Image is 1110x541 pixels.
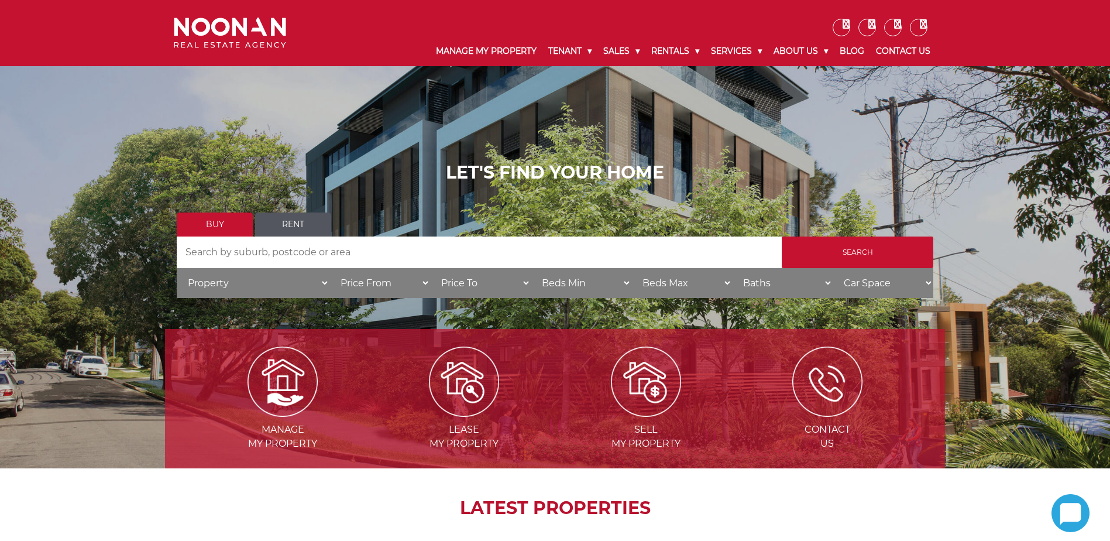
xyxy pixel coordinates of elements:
a: Tenant [542,36,597,66]
a: Blog [834,36,870,66]
span: Contact Us [738,423,917,451]
a: Rent [255,213,331,237]
a: ICONS ContactUs [738,375,917,449]
a: About Us [768,36,834,66]
span: Manage my Property [193,423,372,451]
span: Lease my Property [374,423,554,451]
img: Sell my property [611,347,681,417]
img: Lease my property [429,347,499,417]
a: Services [705,36,768,66]
a: Buy [177,213,253,237]
a: Manage My Property [430,36,542,66]
img: Manage my Property [248,347,318,417]
span: Sell my Property [556,423,736,451]
a: Contact Us [870,36,936,66]
a: Sell my property Sellmy Property [556,375,736,449]
a: Lease my property Leasemy Property [374,375,554,449]
input: Search by suburb, postcode or area [177,237,782,268]
input: Search [782,237,933,268]
img: Noonan Real Estate Agency [174,18,286,49]
a: Rentals [645,36,705,66]
h2: LATEST PROPERTIES [194,498,916,519]
h1: LET'S FIND YOUR HOME [177,162,933,183]
a: Manage my Property Managemy Property [193,375,372,449]
a: Sales [597,36,645,66]
img: ICONS [792,347,862,417]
